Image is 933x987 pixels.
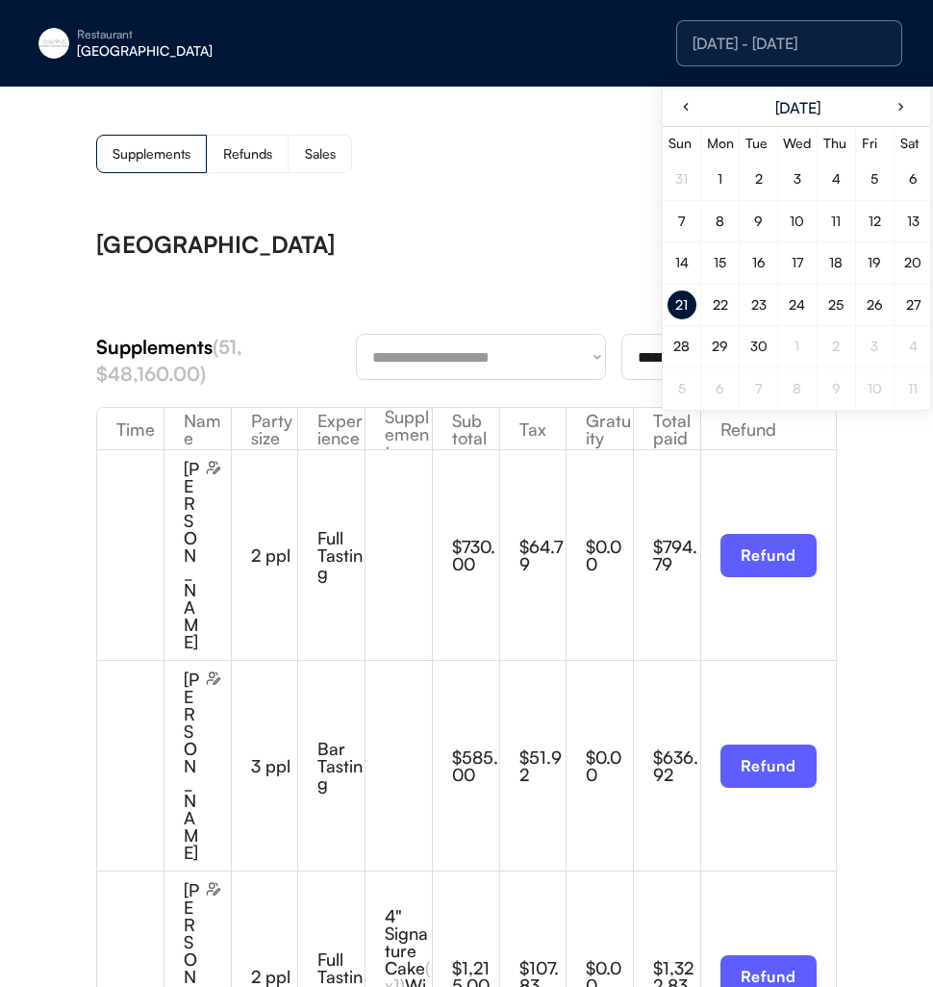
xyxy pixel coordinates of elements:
[828,298,844,312] div: 25
[755,172,763,186] div: 2
[870,340,878,353] div: 3
[718,172,722,186] div: 1
[500,420,567,438] div: Tax
[634,412,700,446] div: Total paid
[745,137,771,150] div: Tue
[206,881,221,897] img: users-edit.svg
[794,340,799,353] div: 1
[317,529,365,581] div: Full Tasting
[904,256,921,269] div: 20
[908,382,918,395] div: 11
[653,748,700,783] div: $636.92
[77,44,319,58] div: [GEOGRAPHIC_DATA]
[869,215,881,228] div: 12
[433,412,499,446] div: Sub total
[673,340,690,353] div: 28
[519,538,567,572] div: $64.79
[862,137,888,150] div: Fri
[720,534,817,577] button: Refund
[783,137,811,150] div: Wed
[831,215,841,228] div: 11
[586,748,633,783] div: $0.00
[701,420,836,438] div: Refund
[251,757,298,774] div: 3 ppl
[251,546,298,564] div: 2 ppl
[675,256,689,269] div: 14
[868,256,881,269] div: 19
[755,382,762,395] div: 7
[693,36,886,51] div: [DATE] - [DATE]
[832,340,840,353] div: 2
[707,137,734,150] div: Mon
[586,538,633,572] div: $0.00
[675,298,688,312] div: 21
[96,233,335,256] div: [GEOGRAPHIC_DATA]
[164,412,231,446] div: Name
[832,382,841,395] div: 9
[452,748,499,783] div: $585.00
[793,382,801,395] div: 8
[713,298,728,312] div: 22
[305,147,336,161] div: Sales
[790,215,804,228] div: 10
[870,172,878,186] div: 5
[184,671,202,861] div: [PERSON_NAME]
[775,100,820,115] div: [DATE]
[206,671,221,686] img: users-edit.svg
[714,256,726,269] div: 15
[752,256,766,269] div: 16
[77,29,319,40] div: Restaurant
[184,460,202,650] div: [PERSON_NAME]
[668,137,694,150] div: Sun
[519,748,567,783] div: $51.92
[792,256,803,269] div: 17
[678,215,685,228] div: 7
[794,172,801,186] div: 3
[567,412,633,446] div: Gratuity
[867,298,883,312] div: 26
[832,172,841,186] div: 4
[716,382,724,395] div: 6
[750,340,768,353] div: 30
[909,340,918,353] div: 4
[232,412,298,446] div: Party size
[113,147,190,161] div: Supplements
[907,215,920,228] div: 13
[823,137,849,150] div: Thu
[829,256,843,269] div: 18
[789,298,805,312] div: 24
[251,968,298,985] div: 2 ppl
[900,137,926,150] div: Sat
[653,538,700,572] div: $794.79
[675,172,688,186] div: 31
[868,382,882,395] div: 10
[206,460,221,475] img: users-edit.svg
[716,215,724,228] div: 8
[298,412,365,446] div: Experience
[366,408,432,460] div: Supplements
[223,147,272,161] div: Refunds
[712,340,728,353] div: 29
[751,298,767,312] div: 23
[909,172,918,186] div: 6
[906,298,920,312] div: 27
[720,745,817,788] button: Refund
[678,382,686,395] div: 5
[754,215,763,228] div: 9
[96,334,356,388] div: Supplements
[38,28,69,59] img: eleven-madison-park-new-york-ny-logo-1.jpg
[317,740,365,792] div: Bar Tasting
[452,538,499,572] div: $730.00
[97,420,164,438] div: Time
